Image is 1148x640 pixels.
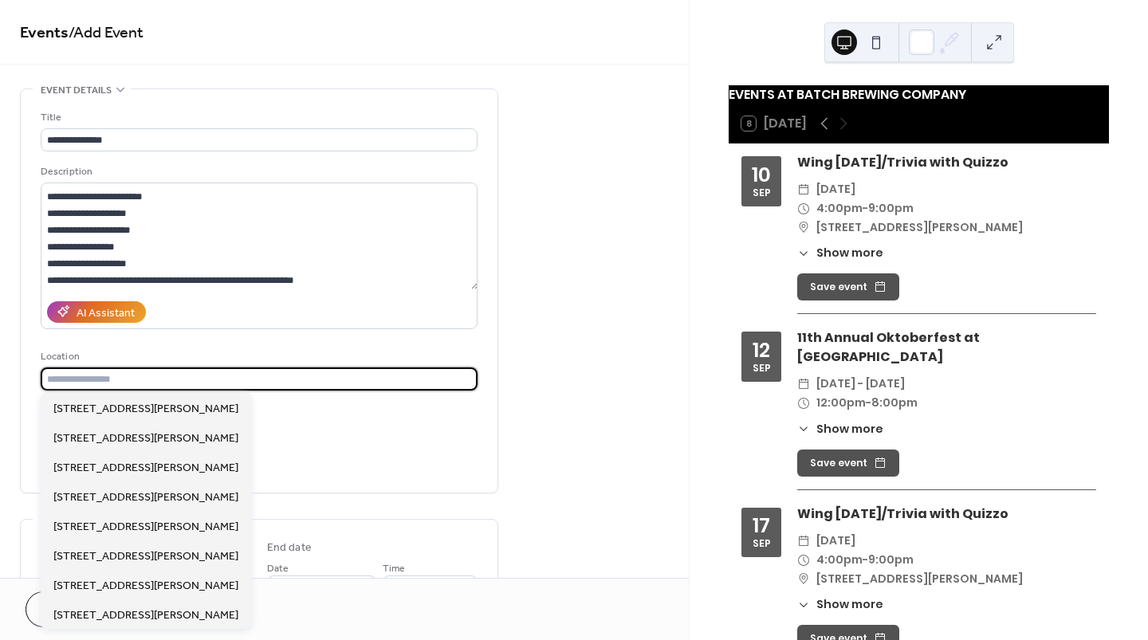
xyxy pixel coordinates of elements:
div: ​ [797,570,810,589]
button: Save event [797,273,899,300]
div: ​ [797,596,810,613]
span: Time [383,560,405,576]
div: ​ [797,551,810,570]
button: Save event [797,450,899,477]
span: [STREET_ADDRESS][PERSON_NAME] [816,218,1023,238]
div: ​ [797,199,810,218]
div: End date [267,540,312,556]
button: ​Show more [797,245,883,261]
a: Events [20,18,69,49]
span: [STREET_ADDRESS][PERSON_NAME] [53,401,238,418]
button: AI Assistant [47,301,146,323]
span: [STREET_ADDRESS][PERSON_NAME] [816,570,1023,589]
span: [STREET_ADDRESS][PERSON_NAME] [53,548,238,565]
div: ​ [797,245,810,261]
div: Wing [DATE]/Trivia with Quizzo [797,505,1096,524]
button: ​Show more [797,421,883,438]
div: Location [41,348,474,365]
div: 10 [752,165,771,185]
span: Show more [816,596,883,613]
div: ​ [797,532,810,551]
span: [STREET_ADDRESS][PERSON_NAME] [53,460,238,477]
div: Wing [DATE]/Trivia with Quizzo [797,153,1096,172]
div: 17 [753,516,770,536]
span: Show more [816,421,883,438]
span: [STREET_ADDRESS][PERSON_NAME] [53,607,238,624]
div: EVENTS AT BATCH BREWING COMPANY [729,85,1109,104]
span: [STREET_ADDRESS][PERSON_NAME] [53,578,238,595]
div: ​ [797,375,810,394]
span: 4:00pm [816,551,863,570]
div: ​ [797,394,810,413]
span: Show more [816,245,883,261]
div: 12 [753,340,770,360]
span: Date [267,560,289,576]
div: Sep [753,188,771,198]
span: - [863,199,868,218]
button: ​Show more [797,596,883,613]
div: Title [41,109,474,126]
span: / Add Event [69,18,143,49]
div: ​ [797,180,810,199]
span: Event details [41,82,112,99]
span: 12:00pm [816,394,866,413]
span: - [863,551,868,570]
span: 4:00pm [816,199,863,218]
div: ​ [797,218,810,238]
span: [STREET_ADDRESS][PERSON_NAME] [53,430,238,447]
div: Sep [753,539,771,549]
span: - [866,394,871,413]
div: 11th Annual Oktoberfest at [GEOGRAPHIC_DATA] [797,328,1096,367]
span: 9:00pm [868,551,914,570]
div: AI Assistant [77,304,135,321]
button: Cancel [26,591,124,627]
div: ​ [797,421,810,438]
span: [DATE] - [DATE] [816,375,905,394]
div: Description [41,163,474,180]
span: 8:00pm [871,394,918,413]
div: Sep [753,363,771,374]
span: [DATE] [816,532,855,551]
span: [STREET_ADDRESS][PERSON_NAME] [53,519,238,536]
span: 9:00pm [868,199,914,218]
span: [STREET_ADDRESS][PERSON_NAME] [53,489,238,506]
span: [DATE] [816,180,855,199]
